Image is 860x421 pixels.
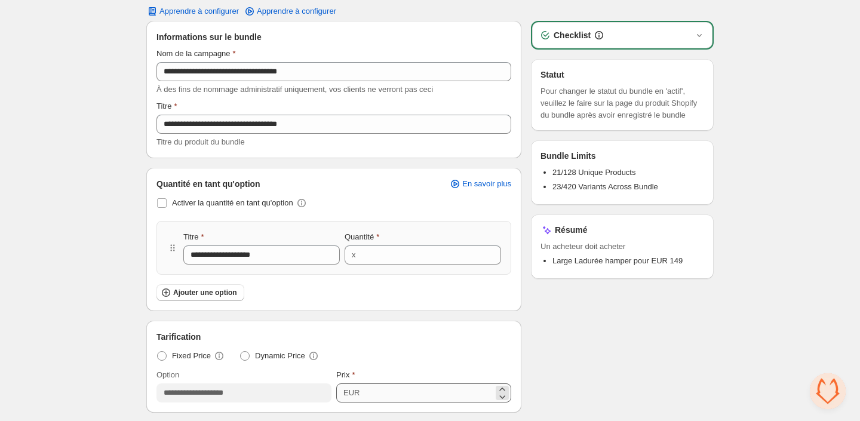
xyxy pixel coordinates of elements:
button: Ajouter une option [156,284,244,301]
div: EUR [343,387,360,399]
h3: Checklist [554,29,591,41]
label: Nom de la campagne [156,48,236,60]
span: Ajouter une option [173,288,237,297]
span: Un acheteur doit acheter [540,241,704,253]
span: Fixed Price [172,350,211,362]
span: Apprendre à configurer [257,7,336,16]
label: Prix [336,369,355,381]
span: Pour changer le statut du bundle en 'actif', veuillez le faire sur la page du produit Shopify du ... [540,85,704,121]
span: Dynamic Price [255,350,305,362]
div: Open chat [810,373,846,409]
label: Titre [183,231,204,243]
span: 23/420 Variants Across Bundle [552,182,658,191]
span: Titre du produit du bundle [156,137,245,146]
label: Quantité [345,231,379,243]
h3: Bundle Limits [540,150,596,162]
span: À des fins de nommage administratif uniquement, vos clients ne verront pas ceci [156,85,433,94]
a: En savoir plus [442,176,518,192]
span: Apprendre à configurer [159,7,239,16]
a: Apprendre à configurer [236,3,343,20]
span: Activer la quantité en tant qu'option [172,198,293,207]
li: Large Ladurée hamper pour EUR 149 [552,255,704,267]
span: 21/128 Unique Products [552,168,635,177]
span: Quantité en tant qu'option [156,178,260,190]
h3: Statut [540,69,564,81]
button: Apprendre à configurer [139,3,246,20]
span: Tarification [156,331,201,343]
label: Option [156,369,179,381]
span: En savoir plus [462,179,511,189]
label: Titre [156,100,177,112]
div: x [352,249,356,261]
h3: Résumé [555,224,587,236]
span: Informations sur le bundle [156,31,262,43]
